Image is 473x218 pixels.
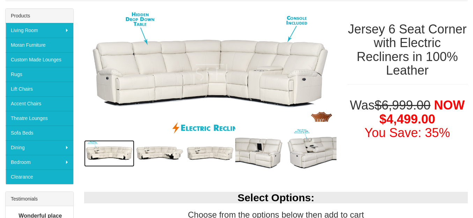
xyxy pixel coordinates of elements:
[6,140,73,155] a: Dining
[237,192,314,203] b: Select Options:
[6,82,73,96] a: Lift Chairs
[6,67,73,82] a: Rugs
[6,155,73,170] a: Bedroom
[6,52,73,67] a: Custom Made Lounges
[6,111,73,126] a: Theatre Lounges
[6,9,73,23] div: Products
[6,38,73,52] a: Moran Furniture
[347,22,468,77] h1: Jersey 6 Seat Corner with Electric Recliners in 100% Leather
[6,192,73,206] div: Testimonials
[6,170,73,184] a: Clearance
[347,98,468,140] h1: Was
[379,98,465,126] span: NOW $4,499.00
[6,126,73,140] a: Sofa Beds
[6,96,73,111] a: Accent Chairs
[6,23,73,38] a: Living Room
[364,126,450,140] font: You Save: 35%
[375,98,430,112] del: $6,999.00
